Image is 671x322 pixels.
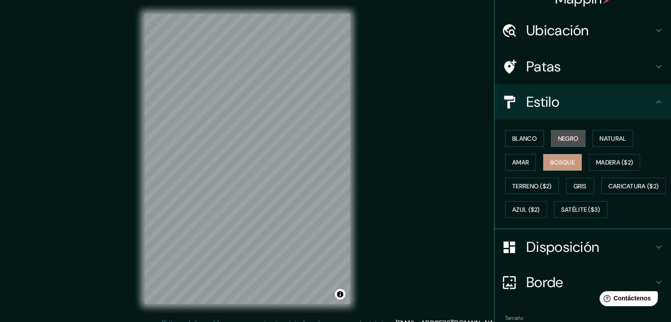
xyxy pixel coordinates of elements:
[526,57,561,76] font: Patas
[526,273,563,292] font: Borde
[495,229,671,265] div: Disposición
[566,178,594,195] button: Gris
[495,49,671,84] div: Patas
[505,130,544,147] button: Blanco
[512,158,529,166] font: Amar
[600,135,626,142] font: Natural
[495,13,671,48] div: Ubicación
[495,265,671,300] div: Borde
[495,84,671,120] div: Estilo
[592,288,661,312] iframe: Lanzador de widgets de ayuda
[596,158,633,166] font: Madera ($2)
[526,21,589,40] font: Ubicación
[589,154,640,171] button: Madera ($2)
[608,182,659,190] font: Caricatura ($2)
[554,201,607,218] button: Satélite ($3)
[335,289,345,300] button: Activar o desactivar atribución
[561,206,600,214] font: Satélite ($3)
[526,238,599,256] font: Disposición
[145,14,350,304] canvas: Mapa
[505,154,536,171] button: Amar
[601,178,666,195] button: Caricatura ($2)
[551,130,586,147] button: Negro
[512,182,552,190] font: Terreno ($2)
[574,182,587,190] font: Gris
[550,158,575,166] font: Bosque
[543,154,582,171] button: Bosque
[505,178,559,195] button: Terreno ($2)
[512,135,537,142] font: Blanco
[558,135,579,142] font: Negro
[505,315,523,322] font: Tamaño
[526,93,559,111] font: Estilo
[512,206,540,214] font: Azul ($2)
[592,130,633,147] button: Natural
[505,201,547,218] button: Azul ($2)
